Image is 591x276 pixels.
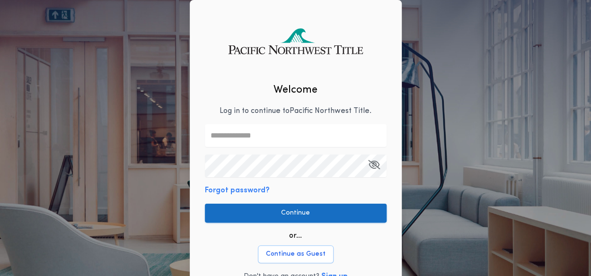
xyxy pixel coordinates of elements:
[205,204,387,223] button: Continue
[258,245,334,263] button: Continue as Guest
[223,20,368,62] img: logo
[205,185,270,196] button: Forgot password?
[289,230,302,241] p: or...
[220,105,371,117] p: Log in to continue to Pacific Northwest Title .
[273,82,318,98] h2: Welcome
